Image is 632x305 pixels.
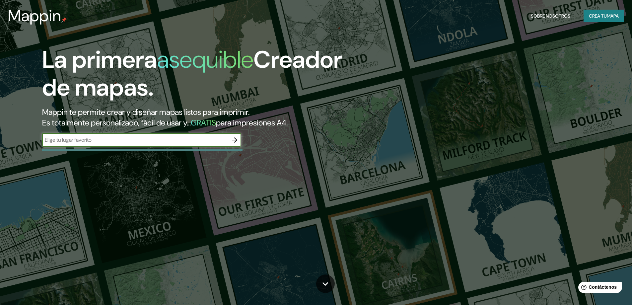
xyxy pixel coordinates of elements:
font: La primera [42,44,157,75]
button: Sobre nosotros [528,10,573,22]
font: Sobre nosotros [531,13,570,19]
font: Crea tu [589,13,607,19]
font: Es totalmente personalizado, fácil de usar y... [42,117,191,128]
font: GRATIS [191,117,216,128]
font: para impresiones A4. [216,117,288,128]
font: Creador de mapas. [42,44,342,103]
font: Mappin [8,5,61,26]
iframe: Lanzador de widgets de ayuda [573,279,625,298]
button: Crea tumapa [584,10,624,22]
input: Elige tu lugar favorito [42,136,228,144]
img: pin de mapeo [61,17,67,23]
font: Mappin te permite crear y diseñar mapas listos para imprimir. [42,107,249,117]
font: asequible [157,44,253,75]
font: mapa [607,13,619,19]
